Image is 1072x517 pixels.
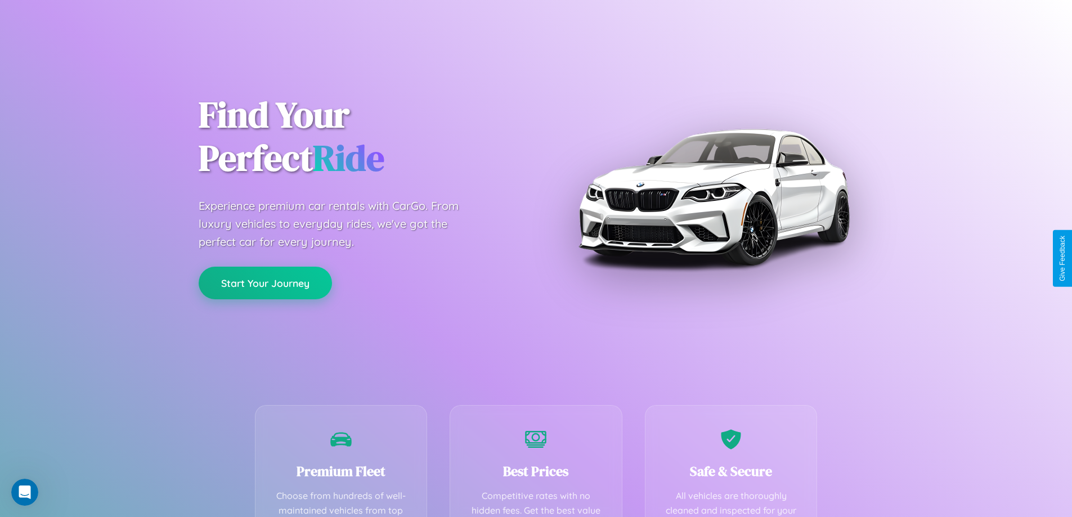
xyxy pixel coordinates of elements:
button: Start Your Journey [199,267,332,299]
p: Experience premium car rentals with CarGo. From luxury vehicles to everyday rides, we've got the ... [199,197,480,251]
h3: Premium Fleet [272,462,410,480]
h1: Find Your Perfect [199,93,519,180]
h3: Safe & Secure [662,462,800,480]
img: Premium BMW car rental vehicle [573,56,854,338]
span: Ride [313,133,384,182]
h3: Best Prices [467,462,605,480]
div: Give Feedback [1058,236,1066,281]
iframe: Intercom live chat [11,479,38,506]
